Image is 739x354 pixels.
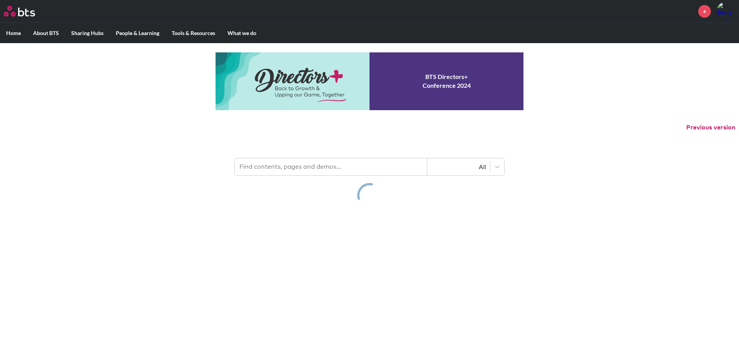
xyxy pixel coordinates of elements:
a: Profile [717,2,735,20]
a: + [698,5,711,18]
label: People & Learning [110,23,166,43]
input: Find contents, pages and demos... [235,158,427,175]
label: Sharing Hubs [65,23,110,43]
img: Elena Garcia [717,2,735,20]
img: BTS Logo [4,6,35,17]
a: Conference 2024 [216,52,523,110]
a: Go home [4,6,49,17]
label: Tools & Resources [166,23,221,43]
label: About BTS [27,23,65,43]
label: What we do [221,23,262,43]
button: Previous version [686,123,735,132]
div: All [431,163,486,171]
